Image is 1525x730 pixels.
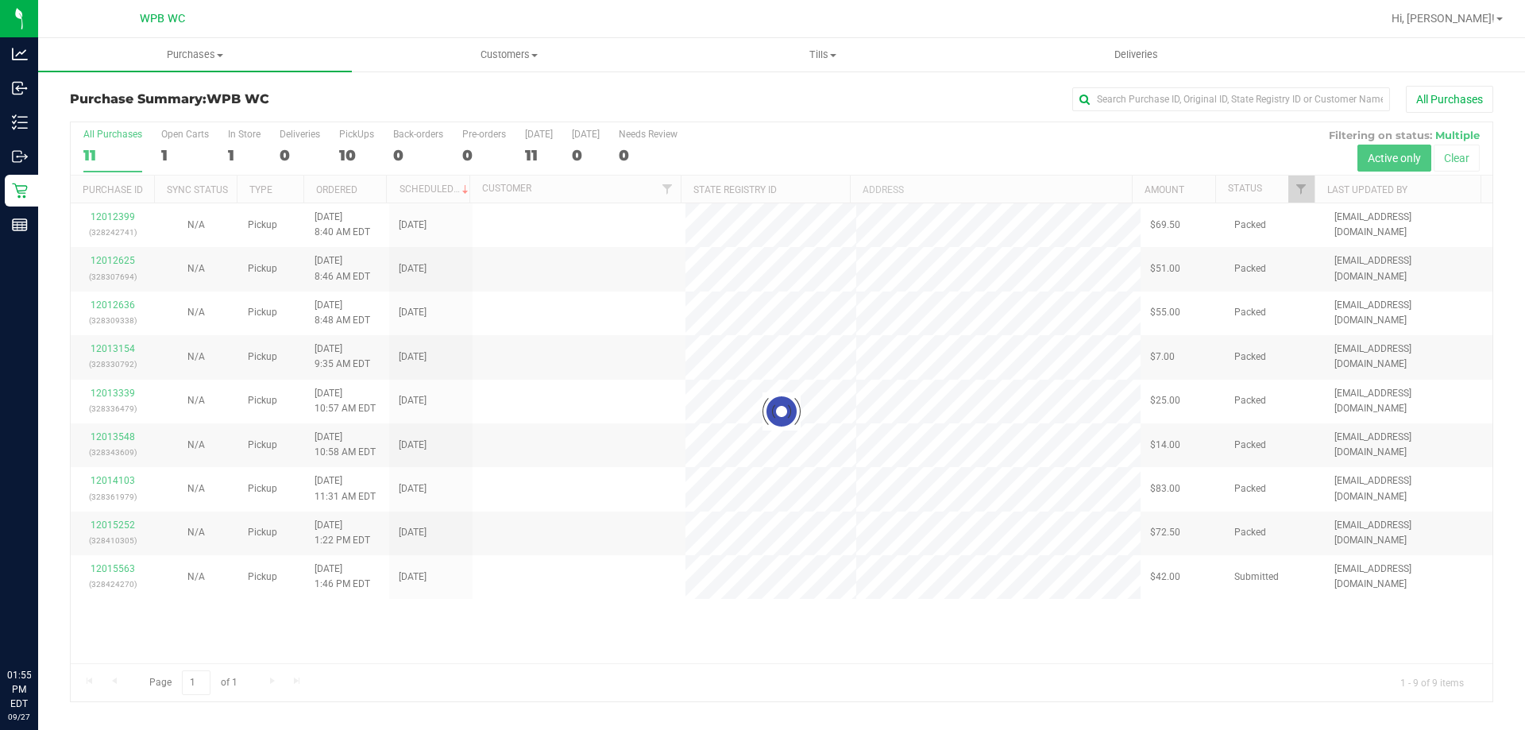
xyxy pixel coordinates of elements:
[207,91,269,106] span: WPB WC
[353,48,665,62] span: Customers
[12,80,28,96] inline-svg: Inbound
[16,603,64,651] iframe: Resource center
[7,711,31,723] p: 09/27
[38,48,352,62] span: Purchases
[12,183,28,199] inline-svg: Retail
[70,92,544,106] h3: Purchase Summary:
[666,38,979,71] a: Tills
[352,38,666,71] a: Customers
[12,114,28,130] inline-svg: Inventory
[1093,48,1179,62] span: Deliveries
[38,38,352,71] a: Purchases
[7,668,31,711] p: 01:55 PM EDT
[12,217,28,233] inline-svg: Reports
[1406,86,1493,113] button: All Purchases
[1392,12,1495,25] span: Hi, [PERSON_NAME]!
[666,48,979,62] span: Tills
[12,149,28,164] inline-svg: Outbound
[1072,87,1390,111] input: Search Purchase ID, Original ID, State Registry ID or Customer Name...
[12,46,28,62] inline-svg: Analytics
[140,12,185,25] span: WPB WC
[979,38,1293,71] a: Deliveries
